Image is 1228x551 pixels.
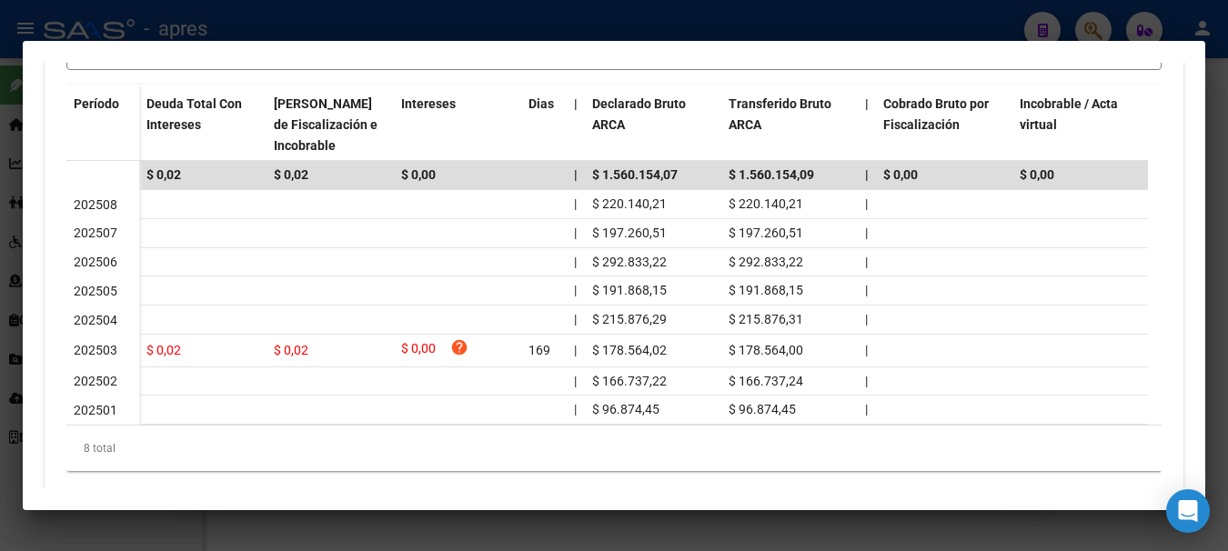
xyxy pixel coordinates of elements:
span: | [865,283,868,297]
span: 202501 [74,403,117,417]
span: | [865,96,869,111]
span: 202503 [74,343,117,357]
span: 202502 [74,374,117,388]
div: 8 total [66,426,1162,471]
span: $ 197.260,51 [729,225,803,240]
span: $ 0,02 [146,343,181,357]
div: Open Intercom Messenger [1166,489,1210,533]
span: | [574,312,577,326]
span: $ 1.560.154,09 [729,167,814,182]
datatable-header-cell: Dias [521,85,567,165]
span: | [865,225,868,240]
span: | [865,196,868,211]
span: $ 220.140,21 [592,196,667,211]
span: Período [74,96,119,111]
datatable-header-cell: Período [66,85,139,161]
span: $ 292.833,22 [729,255,803,269]
datatable-header-cell: Declarado Bruto ARCA [585,85,721,165]
span: $ 0,00 [401,167,436,182]
span: 202505 [74,284,117,298]
span: $ 0,00 [1020,167,1054,182]
span: Deuda Total Con Intereses [146,96,242,132]
span: 169 [528,343,550,357]
span: 202506 [74,255,117,269]
datatable-header-cell: Transferido Bruto ARCA [721,85,858,165]
span: | [865,312,868,326]
span: $ 0,02 [146,167,181,182]
span: $ 215.876,31 [729,312,803,326]
span: $ 0,02 [274,167,308,182]
datatable-header-cell: | [567,85,585,165]
span: | [865,402,868,416]
span: $ 166.737,24 [729,374,803,388]
span: | [574,225,577,240]
span: | [865,167,869,182]
span: $ 96.874,45 [729,402,796,416]
span: | [574,255,577,269]
span: Intereses [401,96,456,111]
span: $ 191.868,15 [592,283,667,297]
datatable-header-cell: Deuda Bruta Neto de Fiscalización e Incobrable [267,85,394,165]
span: 202504 [74,313,117,327]
span: | [574,283,577,297]
span: | [865,255,868,269]
span: $ 197.260,51 [592,225,667,240]
span: Dias [528,96,554,111]
span: $ 191.868,15 [729,283,803,297]
datatable-header-cell: Intereses [394,85,521,165]
datatable-header-cell: | [858,85,876,165]
span: $ 0,02 [274,343,308,357]
span: $ 220.140,21 [729,196,803,211]
span: $ 178.564,02 [592,343,667,357]
span: | [865,343,868,357]
span: $ 292.833,22 [592,255,667,269]
span: Incobrable / Acta virtual [1020,96,1118,132]
i: help [450,338,468,356]
span: | [865,374,868,388]
span: | [574,167,578,182]
span: Cobrado Bruto por Fiscalización [883,96,989,132]
span: [PERSON_NAME] de Fiscalización e Incobrable [274,96,377,153]
span: | [574,196,577,211]
datatable-header-cell: Cobrado Bruto por Fiscalización [876,85,1012,165]
span: | [574,374,577,388]
datatable-header-cell: Incobrable / Acta virtual [1012,85,1149,165]
span: $ 215.876,29 [592,312,667,326]
span: Transferido Bruto ARCA [729,96,831,132]
span: $ 178.564,00 [729,343,803,357]
datatable-header-cell: Deuda Total Con Intereses [139,85,267,165]
span: | [574,402,577,416]
span: $ 1.560.154,07 [592,167,678,182]
span: 202508 [74,197,117,212]
span: | [574,96,578,111]
span: | [574,343,577,357]
span: $ 166.737,22 [592,374,667,388]
span: $ 96.874,45 [592,402,659,416]
span: $ 0,00 [401,338,436,363]
span: Declarado Bruto ARCA [592,96,686,132]
span: $ 0,00 [883,167,918,182]
span: 202507 [74,225,117,240]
